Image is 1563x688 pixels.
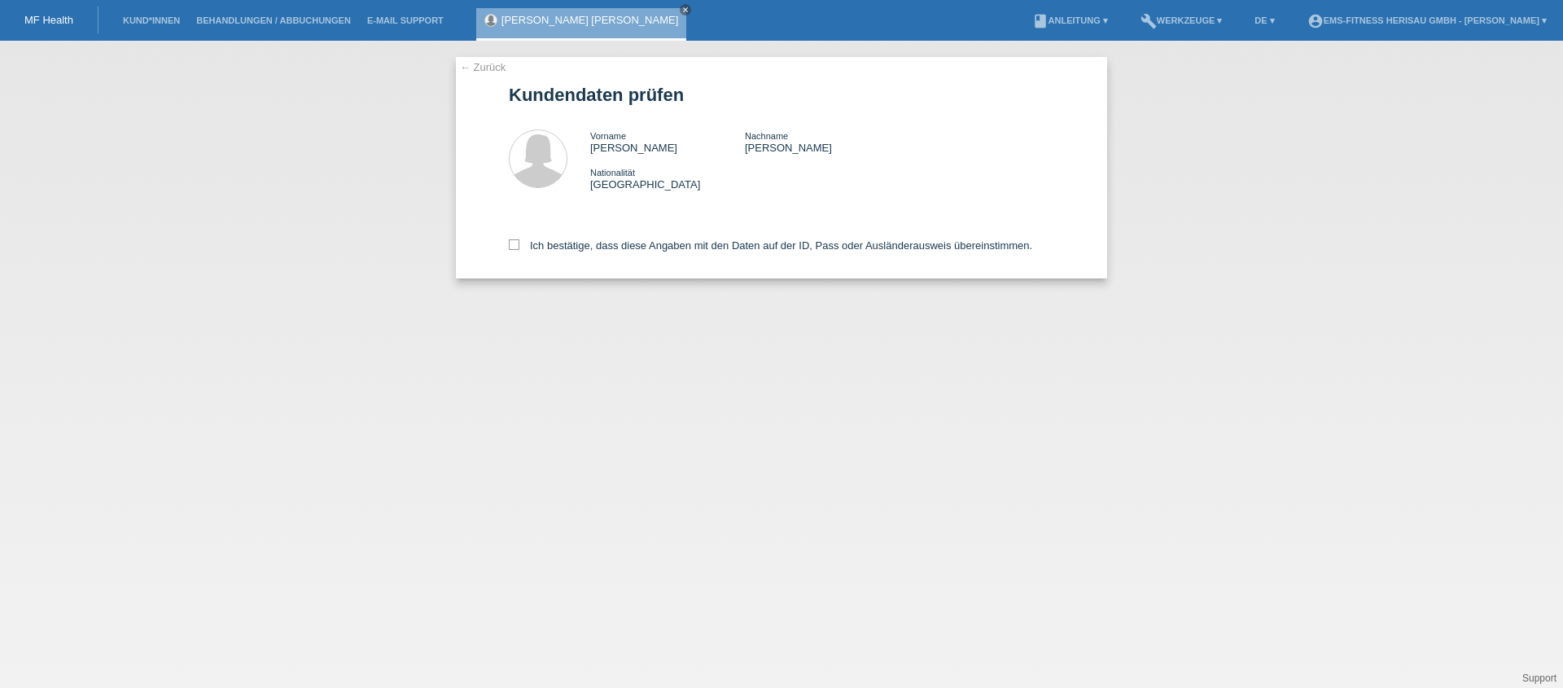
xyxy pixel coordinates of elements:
[1522,673,1556,684] a: Support
[115,15,188,25] a: Kund*innen
[745,129,900,154] div: [PERSON_NAME]
[681,6,690,14] i: close
[590,131,626,141] span: Vorname
[460,61,506,73] a: ← Zurück
[590,129,745,154] div: [PERSON_NAME]
[1141,13,1157,29] i: build
[1032,13,1049,29] i: book
[1024,15,1116,25] a: bookAnleitung ▾
[745,131,788,141] span: Nachname
[501,14,678,26] a: [PERSON_NAME] [PERSON_NAME]
[1299,15,1555,25] a: account_circleEMS-Fitness Herisau GmbH - [PERSON_NAME] ▾
[1132,15,1231,25] a: buildWerkzeuge ▾
[509,85,1054,105] h1: Kundendaten prüfen
[359,15,452,25] a: E-Mail Support
[680,4,691,15] a: close
[188,15,359,25] a: Behandlungen / Abbuchungen
[1246,15,1282,25] a: DE ▾
[590,166,745,191] div: [GEOGRAPHIC_DATA]
[590,168,635,177] span: Nationalität
[1307,13,1324,29] i: account_circle
[24,14,73,26] a: MF Health
[509,239,1032,252] label: Ich bestätige, dass diese Angaben mit den Daten auf der ID, Pass oder Ausländerausweis übereinsti...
